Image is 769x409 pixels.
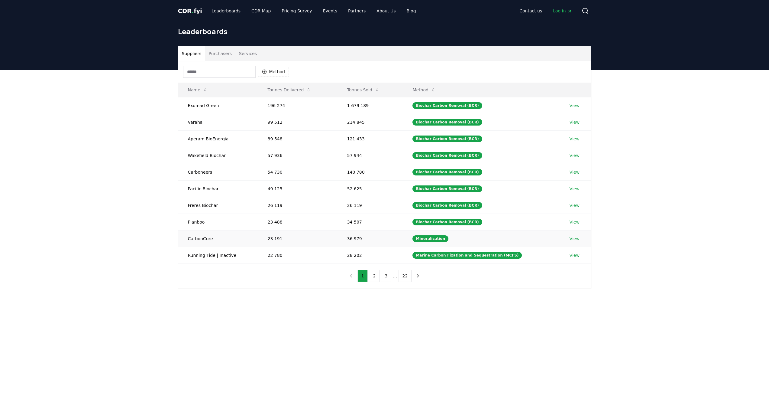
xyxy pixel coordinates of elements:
[553,8,572,14] span: Log in
[515,5,547,16] a: Contact us
[412,119,482,126] div: Biochar Carbon Removal (BCR)
[338,147,403,164] td: 57 944
[570,103,580,109] a: View
[570,169,580,175] a: View
[178,97,258,114] td: Exomad Green
[372,5,400,16] a: About Us
[570,219,580,225] a: View
[381,270,391,282] button: 3
[412,202,482,209] div: Biochar Carbon Removal (BCR)
[258,214,338,230] td: 23 488
[402,5,421,16] a: Blog
[258,247,338,263] td: 22 780
[412,235,448,242] div: Mineralization
[548,5,577,16] a: Log in
[412,152,482,159] div: Biochar Carbon Removal (BCR)
[412,136,482,142] div: Biochar Carbon Removal (BCR)
[247,5,276,16] a: CDR Map
[258,114,338,130] td: 99 512
[258,164,338,180] td: 54 730
[343,5,370,16] a: Partners
[515,5,577,16] nav: Main
[178,164,258,180] td: Carboneers
[412,102,482,109] div: Biochar Carbon Removal (BCR)
[338,97,403,114] td: 1 679 189
[357,270,368,282] button: 1
[399,270,412,282] button: 22
[258,147,338,164] td: 57 936
[207,5,421,16] nav: Main
[178,247,258,263] td: Running Tide | Inactive
[207,5,245,16] a: Leaderboards
[178,130,258,147] td: Aperam BioEnergia
[393,272,397,280] li: ...
[570,136,580,142] a: View
[258,180,338,197] td: 49 125
[570,119,580,125] a: View
[412,185,482,192] div: Biochar Carbon Removal (BCR)
[570,152,580,159] a: View
[178,7,202,15] span: CDR fyi
[258,130,338,147] td: 89 548
[338,114,403,130] td: 214 845
[258,67,289,77] button: Method
[205,46,235,61] button: Purchasers
[318,5,342,16] a: Events
[338,230,403,247] td: 36 979
[192,7,194,15] span: .
[178,7,202,15] a: CDR.fyi
[338,164,403,180] td: 140 780
[235,46,260,61] button: Services
[338,180,403,197] td: 52 625
[570,236,580,242] a: View
[412,219,482,225] div: Biochar Carbon Removal (BCR)
[178,46,205,61] button: Suppliers
[338,197,403,214] td: 26 119
[413,270,423,282] button: next page
[412,252,522,259] div: Marine Carbon Fixation and Sequestration (MCFS)
[183,84,212,96] button: Name
[178,230,258,247] td: CarbonCure
[570,252,580,258] a: View
[258,230,338,247] td: 23 191
[178,180,258,197] td: Pacific Biochar
[338,247,403,263] td: 28 202
[369,270,380,282] button: 2
[178,197,258,214] td: Freres Biochar
[178,27,591,36] h1: Leaderboards
[342,84,384,96] button: Tonnes Sold
[178,114,258,130] td: Varaha
[412,169,482,175] div: Biochar Carbon Removal (BCR)
[258,97,338,114] td: 196 274
[338,214,403,230] td: 34 507
[178,214,258,230] td: Planboo
[570,202,580,208] a: View
[570,186,580,192] a: View
[277,5,317,16] a: Pricing Survey
[338,130,403,147] td: 121 433
[178,147,258,164] td: Wakefield Biochar
[263,84,316,96] button: Tonnes Delivered
[408,84,441,96] button: Method
[258,197,338,214] td: 26 119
